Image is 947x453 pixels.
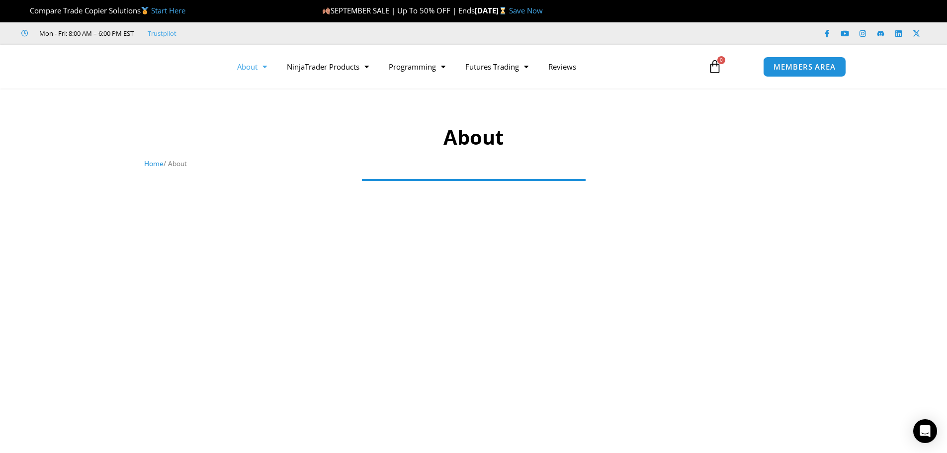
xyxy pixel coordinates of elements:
[693,52,737,81] a: 0
[277,55,379,78] a: NinjaTrader Products
[913,419,937,443] div: Open Intercom Messenger
[144,123,803,151] h1: About
[141,7,149,14] img: 🥇
[151,5,185,15] a: Start Here
[22,7,29,14] img: 🏆
[379,55,455,78] a: Programming
[148,27,176,39] a: Trustpilot
[538,55,586,78] a: Reviews
[21,5,185,15] span: Compare Trade Copier Solutions
[37,27,134,39] span: Mon - Fri: 8:00 AM – 6:00 PM EST
[763,57,846,77] a: MEMBERS AREA
[227,55,696,78] nav: Menu
[509,5,543,15] a: Save Now
[144,157,803,170] nav: Breadcrumb
[499,7,507,14] img: ⌛
[475,5,509,15] strong: [DATE]
[144,159,164,168] a: Home
[455,55,538,78] a: Futures Trading
[322,5,475,15] span: SEPTEMBER SALE | Up To 50% OFF | Ends
[101,49,208,85] img: LogoAI | Affordable Indicators – NinjaTrader
[717,56,725,64] span: 0
[774,63,836,71] span: MEMBERS AREA
[227,55,277,78] a: About
[323,7,330,14] img: 🍂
